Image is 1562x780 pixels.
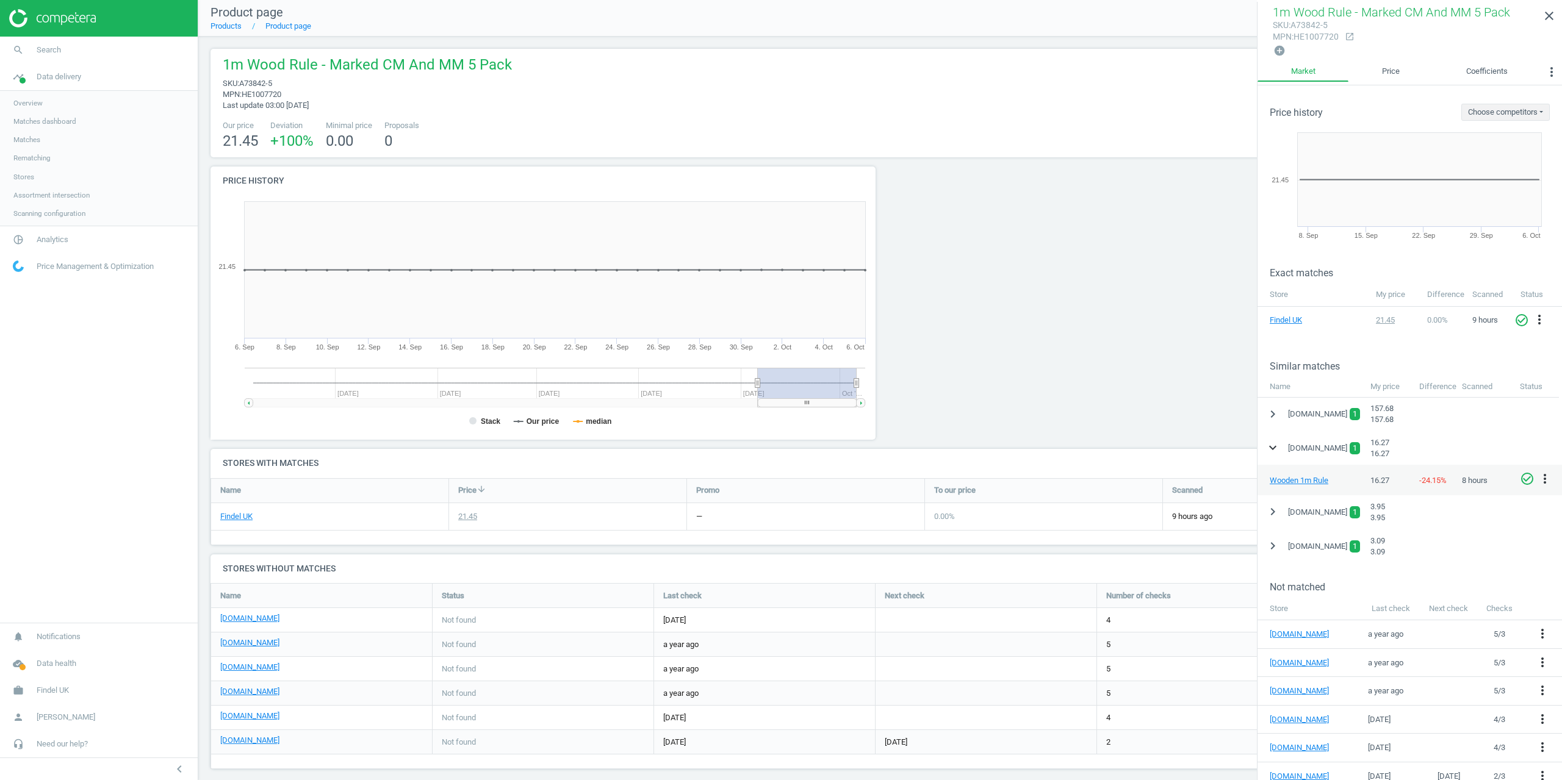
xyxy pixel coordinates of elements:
[477,484,486,494] i: arrow_downward
[663,664,866,674] span: a year ago
[13,116,76,126] span: Matches dashboard
[7,652,30,675] i: cloud_done
[846,343,864,351] tspan: 6. Oct
[1478,597,1521,620] th: Checks
[1514,313,1529,327] i: check_circle_outline
[1270,315,1331,326] a: Findel UK
[1370,404,1394,424] span: 157.68 157.68
[1514,375,1559,398] div: Status
[1288,541,1347,552] span: [DOMAIN_NAME]
[276,343,296,351] tspan: 8. Sep
[1106,590,1171,601] span: Number of checks
[13,260,24,272] img: wGWNvw8QSZomAAAAABJRU5ErkJggg==
[1466,283,1514,306] th: Scanned
[37,658,76,669] span: Data health
[1273,32,1292,41] span: mpn
[1270,107,1323,118] h3: Price history
[220,511,253,522] a: Findel UK
[1456,375,1514,398] div: Scanned
[1298,232,1318,239] tspan: 8. Sep
[326,132,353,149] span: 0.00
[663,737,866,748] span: [DATE]
[1270,629,1343,640] a: [DOMAIN_NAME]
[37,71,81,82] span: Data delivery
[1339,32,1355,43] a: open_in_new
[211,166,876,195] h4: Price history
[1273,44,1286,58] button: add_circle
[223,90,242,99] span: mpn :
[885,737,907,748] span: [DATE]
[1433,62,1541,82] a: Coefficients
[1288,409,1347,420] span: [DOMAIN_NAME]
[37,739,88,750] span: Need our help?
[647,343,670,351] tspan: 26. Sep
[1364,469,1413,492] div: 16.27
[1288,507,1347,518] span: [DOMAIN_NAME]
[1364,375,1413,398] div: My price
[223,55,512,78] span: 1m Wood Rule - Marked CM And MM 5 Pack
[1258,283,1370,306] th: Store
[1273,5,1510,20] span: 1m Wood Rule - Marked CM And MM 5 Pack
[1288,443,1347,454] span: [DOMAIN_NAME]
[7,38,30,62] i: search
[934,512,955,521] span: 0.00 %
[1522,232,1540,239] tspan: 6. Oct
[663,688,866,699] span: a year ago
[13,172,34,182] span: Stores
[442,590,464,601] span: Status
[7,732,30,756] i: headset_mic
[1413,375,1456,398] div: Difference
[1376,315,1416,326] div: 21.45
[1270,685,1343,696] a: [DOMAIN_NAME]
[442,737,476,748] span: Not found
[1345,32,1355,41] i: open_in_new
[1478,677,1521,706] td: 5 / 3
[663,712,866,723] span: [DATE]
[1265,407,1280,421] i: chevron_right
[270,120,314,131] span: Deviation
[220,735,279,746] a: [DOMAIN_NAME]
[13,190,90,200] span: Assortment intersection
[1273,20,1339,31] div: : A73842-5
[1478,734,1521,762] td: 4 / 3
[9,9,96,27] img: ajHJNr6hYgQAAAAASUVORK5CYII=
[398,343,422,351] tspan: 14. Sep
[442,688,476,699] span: Not found
[1353,506,1357,518] span: 1
[37,45,61,55] span: Search
[663,615,866,626] span: [DATE]
[1370,502,1385,522] span: 3.95 3.95
[220,710,279,721] a: [DOMAIN_NAME]
[1270,267,1562,279] h3: Exact matches
[1353,540,1357,553] span: 1
[239,79,272,88] span: A73842-5
[1262,437,1284,459] button: expand_more
[1172,485,1203,496] span: Scanned
[220,613,279,624] a: [DOMAIN_NAME]
[1370,438,1389,458] span: 16.27 16.27
[1172,511,1391,522] span: 9 hours ago
[1353,442,1357,454] span: 1
[1538,471,1552,486] i: more_vert
[1370,283,1421,306] th: My price
[1535,655,1550,670] i: more_vert
[223,79,239,88] span: sku :
[13,135,40,145] span: Matches
[1462,475,1488,486] span: 8 hours
[1106,615,1110,626] span: 4
[1265,538,1280,553] i: chevron_right
[481,343,505,351] tspan: 18. Sep
[357,343,380,351] tspan: 12. Sep
[1355,232,1378,239] tspan: 15. Sep
[842,390,862,397] tspan: Oct '…
[527,417,560,426] tspan: Our price
[37,712,95,723] span: [PERSON_NAME]
[605,343,628,351] tspan: 24. Sep
[1270,476,1328,485] a: Wooden 1m Rule
[1273,20,1289,30] span: sku
[586,417,611,426] tspan: median
[1368,629,1403,639] span: a year ago
[458,511,477,522] div: 21.45
[1535,626,1550,642] button: more_vert
[220,686,279,697] a: [DOMAIN_NAME]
